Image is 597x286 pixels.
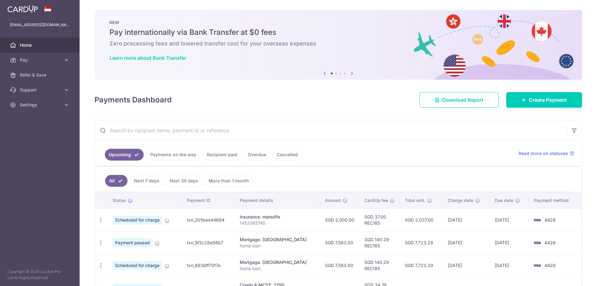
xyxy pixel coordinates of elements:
[205,175,253,187] a: More than 1 month
[273,149,302,161] a: Cancelled
[182,231,235,254] td: txn_5f3c28e08b7
[109,20,567,25] p: NEW
[443,231,490,254] td: [DATE]
[320,254,359,277] td: SGD 7,583.00
[113,238,152,247] span: Payment paused
[7,5,38,12] img: CardUp
[490,254,529,277] td: [DATE]
[235,192,320,209] th: Payment details
[359,254,400,277] td: SGD 140.29 REC185
[109,55,186,61] a: Learn more about Bank Transfer
[443,209,490,231] td: [DATE]
[544,217,556,223] span: 4426
[182,209,235,231] td: txn_301bad44694
[442,96,484,104] span: Download Report
[320,209,359,231] td: SGD 2,000.00
[405,197,425,204] span: Total amt.
[166,175,202,187] a: Next 30 days
[10,22,70,28] p: [EMAIL_ADDRESS][DOMAIN_NAME]
[400,209,443,231] td: SGD 2,037.00
[531,239,543,246] img: Bank Card
[359,209,400,231] td: SGD 37.00 REC185
[320,231,359,254] td: SGD 7,583.00
[400,231,443,254] td: SGD 7,723.29
[419,92,499,108] a: Download Report
[240,265,315,272] p: home loan
[203,149,241,161] a: Recipient paid
[325,197,341,204] span: Amount
[531,262,543,269] img: Bank Card
[109,40,567,47] h6: Zero processing fees and lowered transfer cost for your overseas expenses
[130,175,163,187] a: Next 7 days
[20,57,61,63] span: Pay
[544,263,556,268] span: 4426
[495,197,513,204] span: Due date
[519,150,568,157] span: Read more on statuses
[95,120,567,140] input: Search by recipient name, payment id or reference
[544,240,556,245] span: 4426
[240,237,315,243] div: Mortgage. [GEOGRAPHIC_DATA]
[240,259,315,265] div: Mortgage. [GEOGRAPHIC_DATA]
[113,197,126,204] span: Status
[20,72,61,78] span: Refer & Save
[529,192,581,209] th: Payment method
[443,254,490,277] td: [DATE]
[490,209,529,231] td: [DATE]
[531,216,543,224] img: Bank Card
[244,149,270,161] a: Overdue
[182,192,235,209] th: Payment ID
[364,197,388,204] span: CardUp fee
[95,94,172,105] h4: Payments Dashboard
[113,261,162,270] span: Scheduled for charge
[240,220,315,226] p: 1452065745
[359,231,400,254] td: SGD 140.29 REC185
[146,149,200,161] a: Payments on the way
[95,10,582,80] img: Bank transfer banner
[182,254,235,277] td: txn_6636ff70f7e
[506,92,582,108] a: Create Payment
[109,27,567,37] h5: Pay internationally via Bank Transfer at $0 fees
[240,243,315,249] p: home loan
[519,150,574,157] a: Read more on statuses
[20,87,61,93] span: Support
[113,216,162,224] span: Scheduled for charge
[529,96,567,104] span: Create Payment
[105,149,144,161] a: Upcoming
[20,42,61,48] span: Home
[448,197,473,204] span: Charge date
[105,175,127,187] a: All
[20,102,61,108] span: Settings
[240,214,315,220] div: Insurance. manulife
[400,254,443,277] td: SGD 7,723.29
[490,231,529,254] td: [DATE]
